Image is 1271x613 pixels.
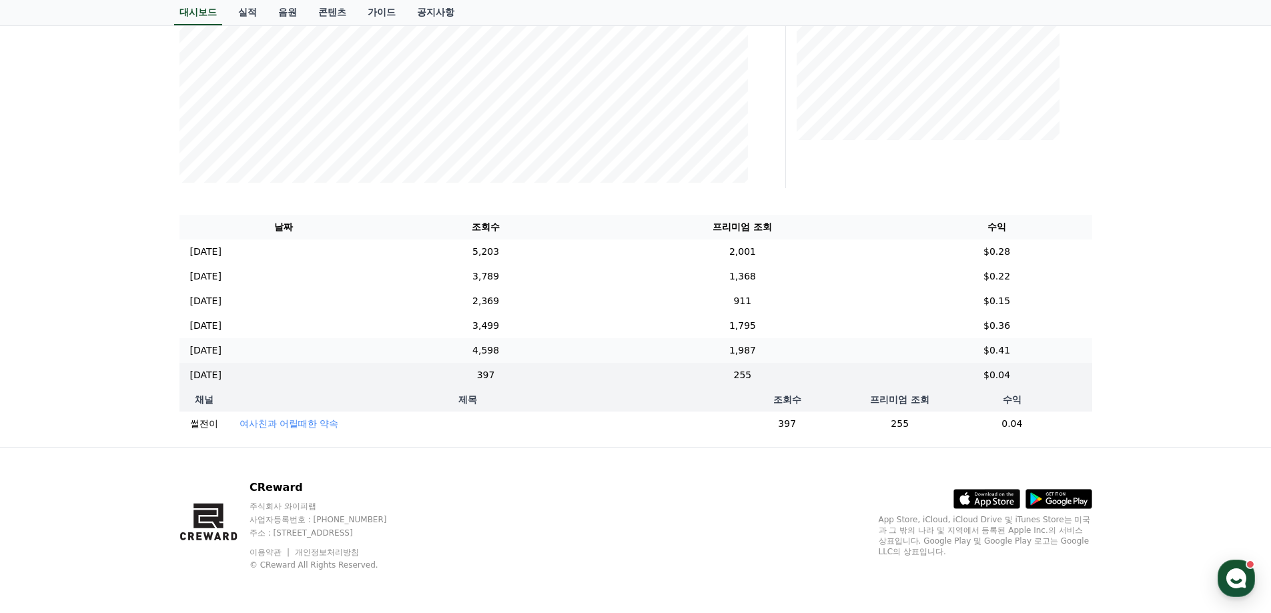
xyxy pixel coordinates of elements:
td: $0.15 [902,289,1092,314]
td: 1,795 [583,314,901,338]
td: 911 [583,289,901,314]
p: [DATE] [190,319,222,333]
td: 썰전이 [179,412,229,436]
td: $0.22 [902,264,1092,289]
td: 3,789 [388,264,583,289]
p: App Store, iCloud, iCloud Drive 및 iTunes Store는 미국과 그 밖의 나라 및 지역에서 등록된 Apple Inc.의 서비스 상표입니다. Goo... [879,514,1092,557]
a: 개인정보처리방침 [295,548,359,557]
span: 홈 [42,443,50,454]
td: 4,598 [388,338,583,363]
p: [DATE] [190,294,222,308]
td: 397 [388,363,583,388]
td: 1,368 [583,264,901,289]
p: 주소 : [STREET_ADDRESS] [250,528,412,538]
a: 홈 [4,423,88,456]
td: 397 [707,412,867,436]
p: [DATE] [190,344,222,358]
td: 1,987 [583,338,901,363]
td: $0.04 [902,363,1092,388]
td: 255 [583,363,901,388]
th: 수익 [932,388,1092,412]
td: 2,001 [583,239,901,264]
p: [DATE] [190,368,222,382]
td: 2,369 [388,289,583,314]
p: © CReward All Rights Reserved. [250,560,412,570]
th: 프리미엄 조회 [583,215,901,239]
td: 0.04 [932,412,1092,436]
td: $0.28 [902,239,1092,264]
th: 제목 [229,388,707,412]
a: 이용약관 [250,548,292,557]
th: 조회수 [388,215,583,239]
button: 여사친과 어릴때한 약속 [240,417,339,430]
th: 채널 [179,388,229,412]
a: 설정 [172,423,256,456]
span: 대화 [122,444,138,454]
th: 프리미엄 조회 [867,388,932,412]
td: $0.36 [902,314,1092,338]
td: 5,203 [388,239,583,264]
th: 수익 [902,215,1092,239]
td: 3,499 [388,314,583,338]
p: [DATE] [190,269,222,283]
p: [DATE] [190,245,222,259]
td: $0.41 [902,338,1092,363]
p: 사업자등록번호 : [PHONE_NUMBER] [250,514,412,525]
th: 날짜 [179,215,388,239]
p: 주식회사 와이피랩 [250,501,412,512]
th: 조회수 [707,388,867,412]
a: 대화 [88,423,172,456]
p: CReward [250,480,412,496]
td: 255 [867,412,932,436]
span: 설정 [206,443,222,454]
